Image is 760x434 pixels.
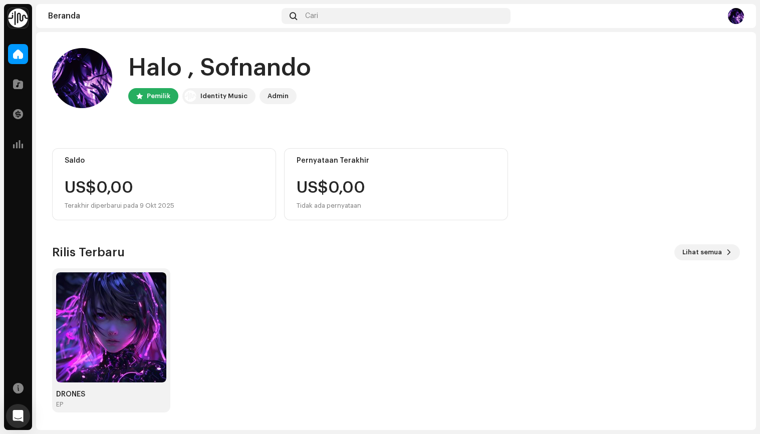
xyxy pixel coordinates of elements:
img: bec559dd-97fe-433f-81ec-1ec7427a7a34 [56,272,166,382]
img: 447d8518-ca6d-4be0-9ef6-736020de5490 [728,8,744,24]
span: Lihat semua [682,242,722,262]
div: Open Intercom Messenger [6,404,30,428]
div: EP [56,400,63,408]
div: Beranda [48,12,278,20]
img: 0f74c21f-6d1c-4dbc-9196-dbddad53419e [8,8,28,28]
div: Saldo [65,157,264,165]
div: Admin [268,90,289,102]
div: Pemilik [147,90,170,102]
span: Cari [305,12,318,20]
div: Tidak ada pernyataan [297,200,361,212]
div: Identity Music [200,90,247,102]
h3: Rilis Terbaru [52,244,125,260]
div: Pernyataan Terakhir [297,157,495,165]
div: Halo , Sofnando [128,52,311,84]
div: Terakhir diperbarui pada 9 Okt 2025 [65,200,264,212]
re-o-card-value: Pernyataan Terakhir [284,148,508,220]
img: 447d8518-ca6d-4be0-9ef6-736020de5490 [52,48,112,108]
div: DRONES [56,390,166,398]
img: 0f74c21f-6d1c-4dbc-9196-dbddad53419e [184,90,196,102]
re-o-card-value: Saldo [52,148,276,220]
button: Lihat semua [674,244,740,260]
